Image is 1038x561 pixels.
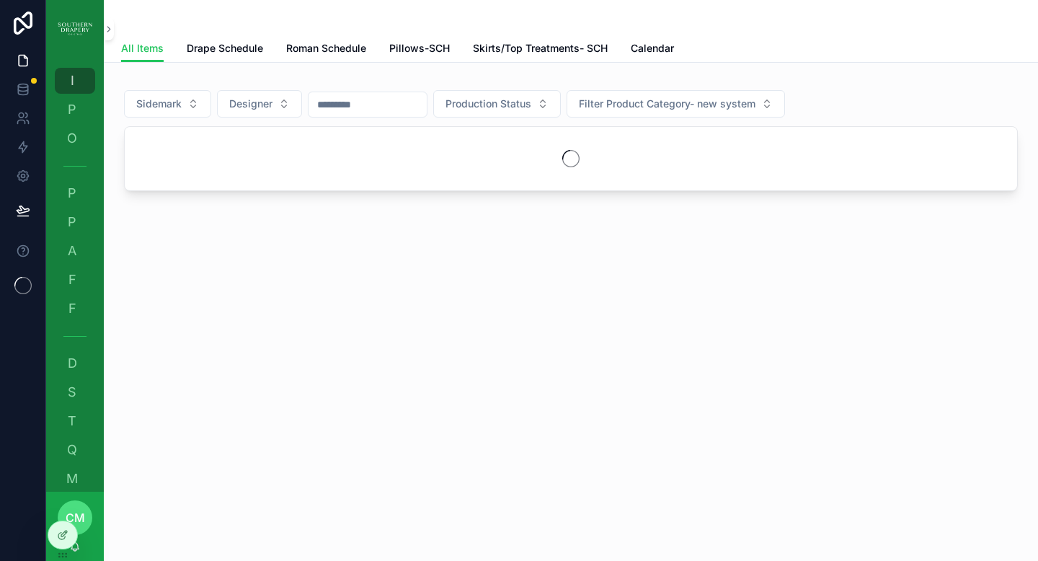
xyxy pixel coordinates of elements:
[473,35,608,64] a: Skirts/Top Treatments- SCH
[65,356,79,371] span: D
[567,90,785,118] button: Select Button
[55,209,95,235] a: P
[55,379,95,405] a: S
[631,35,674,64] a: Calendar
[65,74,79,88] span: I
[65,186,79,200] span: P
[473,41,608,56] span: Skirts/Top Treatments- SCH
[579,97,755,111] span: Filter Product Category- new system
[65,385,79,399] span: S
[187,35,263,64] a: Drape Schedule
[124,90,211,118] button: Select Button
[286,41,366,56] span: Roman Schedule
[55,437,95,463] a: Q
[65,215,79,229] span: P
[65,273,79,287] span: F
[433,90,561,118] button: Select Button
[55,238,95,264] a: A
[55,97,95,123] a: P
[65,301,79,316] span: F
[65,443,79,457] span: Q
[65,472,79,486] span: M
[229,97,272,111] span: Designer
[55,125,95,151] a: O
[55,350,95,376] a: D
[136,97,182,111] span: Sidemark
[58,17,92,40] img: App logo
[66,509,85,526] span: cm
[217,90,302,118] button: Select Button
[65,244,79,258] span: A
[286,35,366,64] a: Roman Schedule
[187,41,263,56] span: Drape Schedule
[631,41,674,56] span: Calendar
[65,102,79,117] span: P
[55,267,95,293] a: F
[389,41,450,56] span: Pillows-SCH
[121,35,164,63] a: All Items
[55,180,95,206] a: P
[65,414,79,428] span: T
[389,35,450,64] a: Pillows-SCH
[55,68,95,94] a: I
[65,131,79,146] span: O
[121,41,164,56] span: All Items
[445,97,531,111] span: Production Status
[55,296,95,322] a: F
[55,408,95,434] a: T
[46,58,104,492] div: scrollable content
[55,466,95,492] a: M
